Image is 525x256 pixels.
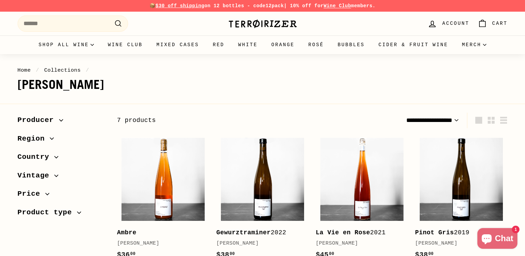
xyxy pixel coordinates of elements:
[331,35,371,54] a: Bubbles
[18,205,106,224] button: Product type
[18,186,106,205] button: Price
[18,151,55,163] span: Country
[117,239,203,248] div: [PERSON_NAME]
[216,239,302,248] div: [PERSON_NAME]
[442,20,469,27] span: Account
[101,35,149,54] a: Wine Club
[316,229,370,236] b: La Vie en Rose
[231,35,264,54] a: White
[18,133,50,145] span: Region
[84,67,91,73] span: /
[18,170,55,182] span: Vintage
[156,3,205,9] span: $30 off shipping
[316,239,401,248] div: [PERSON_NAME]
[206,35,231,54] a: Red
[372,35,455,54] a: Cider & Fruit Wine
[18,113,106,131] button: Producer
[44,67,81,73] a: Collections
[415,228,501,238] div: 2019
[18,207,77,218] span: Product type
[216,229,271,236] b: Gewurztraminer
[265,3,284,9] strong: 12pack
[18,150,106,168] button: Country
[264,35,301,54] a: Orange
[415,229,454,236] b: Pinot Gris
[32,35,101,54] summary: Shop all wine
[18,2,508,10] p: 📦 on 12 bottles - code | 10% off for members.
[117,229,136,236] b: Ambre
[18,114,59,126] span: Producer
[4,35,522,54] div: Primary
[216,228,302,238] div: 2022
[34,67,41,73] span: /
[474,13,512,34] a: Cart
[18,168,106,187] button: Vintage
[18,131,106,150] button: Region
[18,188,46,200] span: Price
[149,35,206,54] a: Mixed Cases
[415,239,501,248] div: [PERSON_NAME]
[117,115,312,125] div: 7 products
[455,35,493,54] summary: Merch
[18,66,508,74] nav: breadcrumbs
[475,228,519,250] inbox-online-store-chat: Shopify online store chat
[316,228,401,238] div: 2021
[18,67,31,73] a: Home
[492,20,508,27] span: Cart
[301,35,331,54] a: Rosé
[323,3,351,9] a: Wine Club
[18,78,508,92] h1: [PERSON_NAME]
[424,13,473,34] a: Account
